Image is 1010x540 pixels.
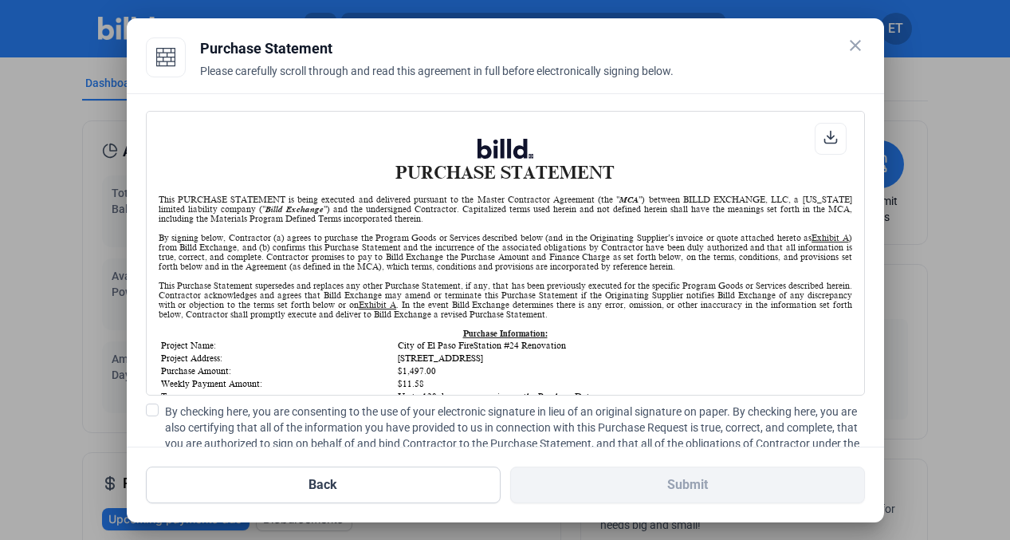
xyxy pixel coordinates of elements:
i: Billd Exchange [265,204,324,214]
div: By signing below, Contractor (a) agrees to purchase the Program Goods or Services described below... [159,233,852,271]
span: By checking here, you are consenting to the use of your electronic signature in lieu of an origin... [165,404,865,483]
td: City of El Paso FireStation #24 Renovation [397,340,850,351]
div: This Purchase Statement supersedes and replaces any other Purchase Statement, if any, that has be... [159,281,852,319]
td: $11.58 [397,378,850,389]
td: Term: [160,391,396,402]
button: Back [146,467,501,503]
u: Exhibit A [359,300,396,309]
td: Weekly Payment Amount: [160,378,396,389]
td: Project Name: [160,340,396,351]
td: Purchase Amount: [160,365,396,376]
div: This PURCHASE STATEMENT is being executed and delivered pursuant to the Master Contractor Agreeme... [159,195,852,223]
td: Up to 120 days, commencing on the Purchase Date [397,391,850,402]
mat-icon: close [846,36,865,55]
i: MCA [619,195,639,204]
div: Purchase Statement [200,37,865,60]
div: Please carefully scroll through and read this agreement in full before electronically signing below. [200,63,865,98]
td: $1,497.00 [397,365,850,376]
td: Project Address: [160,353,396,364]
td: [STREET_ADDRESS] [397,353,850,364]
u: Exhibit A [812,233,848,242]
button: Submit [510,467,865,503]
u: Purchase Information: [463,329,548,338]
h1: PURCHASE STATEMENT [159,139,852,183]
